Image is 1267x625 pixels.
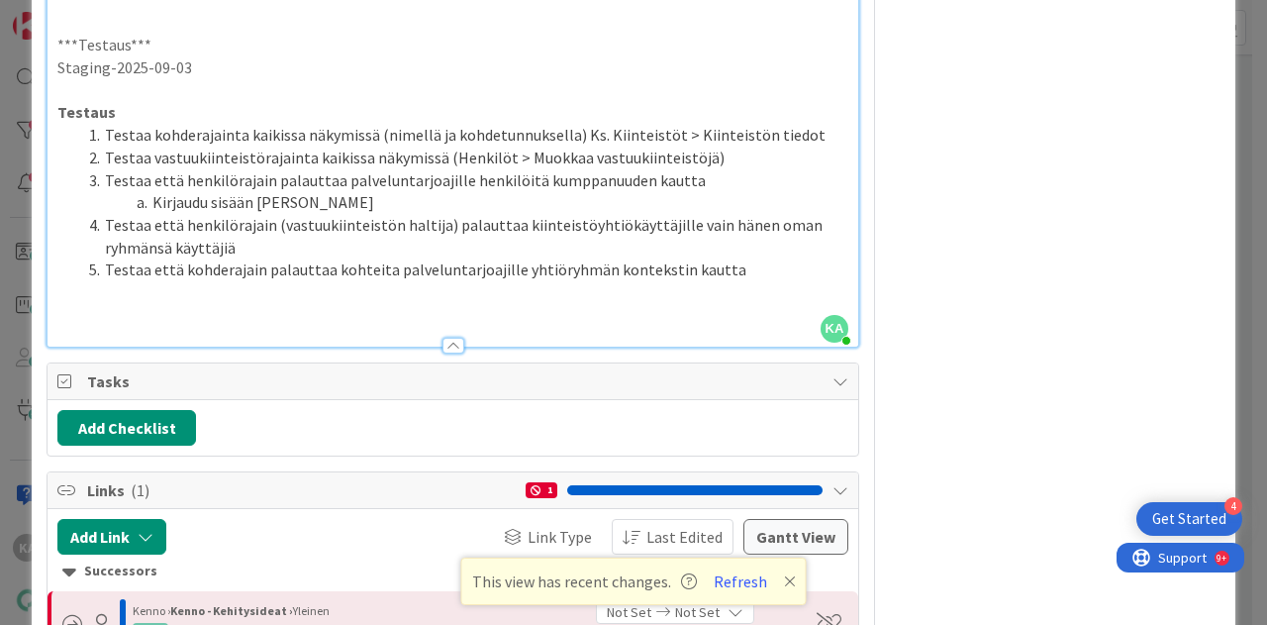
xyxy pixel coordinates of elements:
span: Last Edited [646,525,723,549]
div: 1 [526,482,557,498]
b: Kenno - Kehitysideat › [170,603,293,618]
span: ( 1 ) [131,480,149,500]
span: Yleinen [293,603,330,618]
li: Testaa että henkilörajain (vastuukiinteistön haltija) palauttaa kiinteistöyhtiökäyttäjille vain h... [81,214,848,259]
span: Kenno › [133,603,170,618]
button: Last Edited [612,519,733,555]
button: Gantt View [743,519,848,555]
button: Add Link [57,519,166,555]
li: Testaa että henkilörajain palauttaa palveluntarjoajille henkilöitä kumppanuuden kautta [81,169,848,192]
div: Successors [62,561,843,582]
span: This view has recent changes. [472,570,697,593]
strong: Testaus [57,102,116,122]
span: Not Set [675,602,720,623]
p: Staging-2025-09-03 [57,56,848,79]
li: Testaa vastuukiinteistörajainta kaikissa näkymissä (Henkilöt > Muokkaa vastuukiinteistöjä) [81,147,848,169]
span: Links [87,478,516,502]
span: Support [42,3,90,27]
span: Tasks [87,369,823,393]
button: Refresh [707,569,774,594]
button: Add Checklist [57,410,196,446]
div: Get Started [1152,509,1226,529]
span: KA [821,315,848,343]
li: Testaa että kohderajain palauttaa kohteita palveluntarjoajille yhtiöryhmän kontekstin kautta [81,259,848,281]
span: Not Set [607,602,651,623]
span: Link Type [528,525,592,549]
div: 4 [1224,497,1242,515]
div: 9+ [100,8,110,24]
li: Testaa kohderajainta kaikissa näkymissä (nimellä ja kohdetunnuksella) Ks. Kiinteistöt > Kiinteist... [81,124,848,147]
li: Kirjaudu sisään [PERSON_NAME] [81,191,848,214]
div: Open Get Started checklist, remaining modules: 4 [1136,502,1242,536]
